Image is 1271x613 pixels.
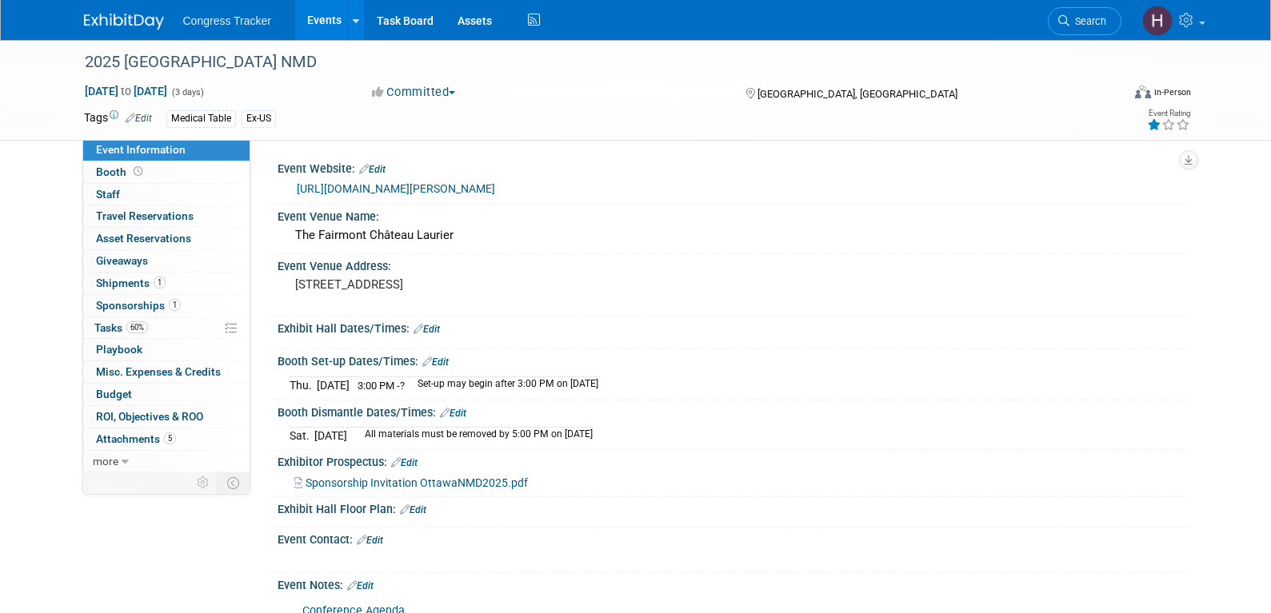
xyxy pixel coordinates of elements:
[1135,86,1151,98] img: Format-Inperson.png
[83,139,250,161] a: Event Information
[290,223,1176,248] div: The Fairmont Château Laurier
[83,250,250,272] a: Giveaways
[400,504,426,515] a: Edit
[83,205,250,227] a: Travel Reservations
[278,450,1188,471] div: Exhibitor Prospectus:
[83,361,250,383] a: Misc. Expenses & Credits
[83,295,250,316] a: Sponsorships1
[347,580,374,591] a: Edit
[83,406,250,428] a: ROI, Objectives & ROO
[757,88,957,100] span: [GEOGRAPHIC_DATA], [GEOGRAPHIC_DATA]
[83,451,250,472] a: more
[96,365,221,378] span: Misc. Expenses & Credits
[366,84,462,101] button: Committed
[357,535,383,546] a: Edit
[278,497,1188,518] div: Exhibit Hall Floor Plan:
[96,143,186,156] span: Event Information
[96,209,194,222] span: Travel Reservations
[355,428,593,444] td: All materials must be removed by 5:00 PM on [DATE]
[96,299,181,312] span: Sponsorships
[414,324,440,335] a: Edit
[126,321,148,333] span: 60%
[126,113,152,124] a: Edit
[1147,109,1190,117] div: Event Rating
[391,457,418,468] a: Edit
[422,356,449,368] a: Edit
[290,376,317,393] td: Thu.
[290,428,314,444] td: Sat.
[84,109,152,128] td: Tags
[118,85,134,98] span: to
[83,184,250,205] a: Staff
[359,164,386,175] a: Edit
[170,87,204,98] span: (3 days)
[96,343,142,356] span: Playbook
[278,349,1188,370] div: Booth Set-up Dates/Times:
[190,472,218,493] td: Personalize Event Tab Strip
[278,527,1188,548] div: Event Contact:
[83,161,250,183] a: Booth
[154,277,166,289] span: 1
[317,376,350,393] td: [DATE]
[278,205,1188,225] div: Event Venue Name:
[1069,15,1106,27] span: Search
[83,384,250,405] a: Budget
[83,317,250,339] a: Tasks60%
[96,188,120,201] span: Staff
[278,316,1188,337] div: Exhibit Hall Dates/Times:
[96,432,176,445] span: Attachments
[96,410,203,423] span: ROI, Objectives & ROO
[297,182,495,195] a: [URL][DOMAIN_NAME][PERSON_NAME]
[1048,7,1121,35] a: Search
[96,254,148,267] span: Giveaways
[94,321,148,334] span: Tasks
[84,84,168,98] span: [DATE] [DATE]
[96,232,191,245] span: Asset Reservations
[83,273,250,294] a: Shipments1
[278,254,1188,274] div: Event Venue Address:
[400,380,405,392] span: ?
[93,455,118,468] span: more
[1027,83,1192,107] div: Event Format
[84,14,164,30] img: ExhibitDay
[408,376,598,393] td: Set-up may begin after 3:00 PM on [DATE]
[295,277,639,292] pre: [STREET_ADDRESS]
[83,339,250,360] a: Playbook
[1153,86,1191,98] div: In-Person
[306,476,528,489] span: Sponsorship Invitation OttawaNMD2025.pdf
[217,472,250,493] td: Toggle Event Tabs
[79,48,1097,77] div: 2025 [GEOGRAPHIC_DATA] NMD
[294,476,528,489] a: Sponsorship Invitation OttawaNMD2025.pdf
[96,277,166,289] span: Shipments
[96,388,132,400] span: Budget
[278,573,1188,594] div: Event Notes:
[358,380,405,392] span: 3:00 PM -
[242,110,276,127] div: Ex-US
[278,157,1188,177] div: Event Website:
[183,14,271,27] span: Congress Tracker
[169,299,181,311] span: 1
[130,165,146,177] span: Booth not reserved yet
[1142,6,1173,36] img: Heather Jones
[440,408,466,419] a: Edit
[83,228,250,249] a: Asset Reservations
[278,400,1188,421] div: Booth Dismantle Dates/Times:
[96,165,146,178] span: Booth
[314,428,347,444] td: [DATE]
[83,428,250,450] a: Attachments5
[164,432,176,444] span: 5
[166,110,236,127] div: Medical Table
